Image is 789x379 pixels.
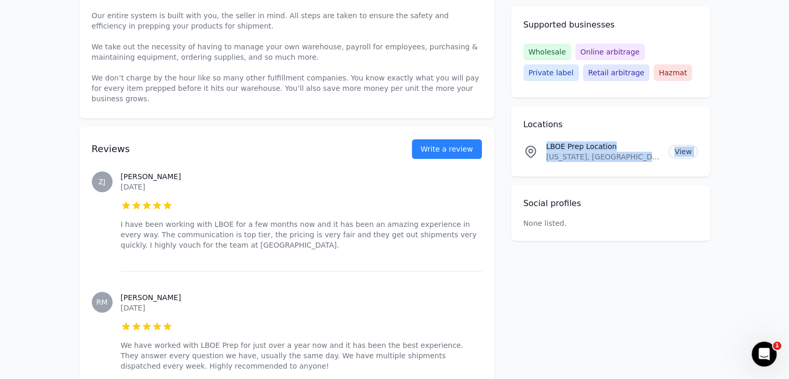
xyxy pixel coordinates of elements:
p: None listed. [523,218,567,228]
h2: Social profiles [523,197,698,210]
iframe: Intercom live chat [752,342,777,367]
p: [US_STATE], [GEOGRAPHIC_DATA] [546,152,661,162]
h2: Reviews [92,142,379,156]
span: ZJ [99,178,106,185]
time: [DATE] [121,304,145,312]
h3: [PERSON_NAME] [121,171,482,182]
a: View [669,145,697,158]
span: Hazmat [654,64,692,81]
h2: Supported businesses [523,19,698,31]
span: Online arbitrage [575,44,645,60]
a: Write a review [412,139,482,159]
span: 1 [773,342,781,350]
p: We have worked with LBOE Prep for just over a year now and it has been the best experience. They ... [121,340,482,371]
span: Private label [523,64,579,81]
p: I have been working with LBOE for a few months now and it has been an amazing experience in every... [121,219,482,250]
h2: Locations [523,118,698,131]
span: RM [96,299,108,306]
h3: [PERSON_NAME] [121,292,482,303]
span: Retail arbitrage [583,64,649,81]
time: [DATE] [121,183,145,191]
p: LBOE Prep Location [546,141,661,152]
span: Wholesale [523,44,571,60]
